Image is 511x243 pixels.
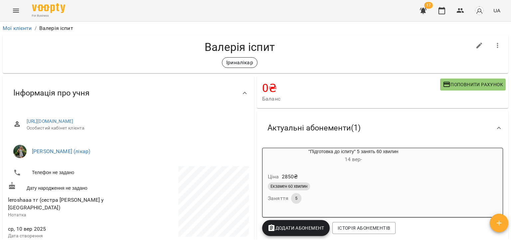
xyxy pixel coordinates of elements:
button: UA [491,4,503,17]
span: Інформація про учня [13,88,89,98]
p: Дата створення [8,233,127,239]
h4: Валерія іспит [8,40,471,54]
button: Додати Абонемент [262,220,330,236]
div: Інформація про учня [3,76,254,110]
span: Особистий кабінет клієнта [27,125,244,131]
div: Дату народження не задано [7,180,128,193]
span: ср, 10 вер 2025 [8,225,127,233]
a: [PERSON_NAME] (лікар) [32,148,90,154]
p: Нотатка [8,212,127,218]
p: 2850 ₴ [282,173,298,181]
span: Актуальні абонементи ( 1 ) [267,123,361,133]
nav: breadcrumb [3,24,508,32]
a: Мої клієнти [3,25,32,31]
h6: Ціна [268,172,279,181]
span: 17 [424,2,433,9]
button: "Підготовка до іспиту" 5 занять 60 хвилин14 вер- Ціна2850₴Екзамен 60 хвилинЗаняття5 [262,148,444,212]
span: Додати Абонемент [267,224,324,232]
span: Екзамен 60 хвилин [268,183,310,189]
button: Menu [8,3,24,19]
img: Voopty Logo [32,3,65,13]
div: Актуальні абонементи(1) [257,111,508,145]
li: / [35,24,37,32]
div: "Підготовка до іспиту" 5 занять 60 хвилин [262,148,444,164]
a: [URL][DOMAIN_NAME] [27,119,74,124]
h4: 0 ₴ [262,81,440,95]
span: Історія абонементів [338,224,390,232]
img: Ірина (лікар) [13,145,27,158]
h6: Заняття [268,194,288,203]
span: leroshaaa тг (сестра [PERSON_NAME] у [GEOGRAPHIC_DATA]) [8,197,103,211]
span: 5 [291,195,301,201]
img: avatar_s.png [475,6,484,15]
button: Поповнити рахунок [440,79,506,91]
li: Телефон не задано [8,166,127,179]
span: Поповнити рахунок [443,81,503,89]
p: Іриналікар [226,59,253,67]
div: Іриналікар [222,57,257,68]
span: For Business [32,14,65,18]
p: Валерія іспит [39,24,73,32]
span: Баланс [262,95,440,103]
span: UA [493,7,500,14]
button: Історія абонементів [332,222,396,234]
span: 14 вер - [345,156,362,162]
